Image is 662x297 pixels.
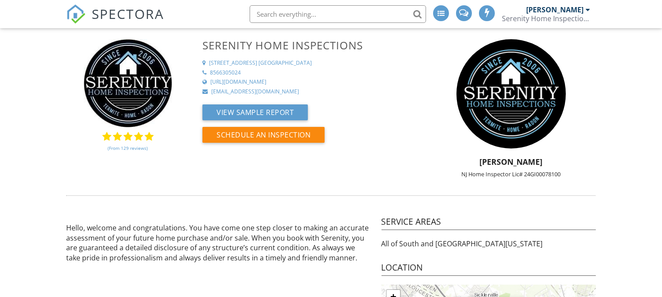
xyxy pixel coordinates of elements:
div: 8566305024 [210,69,241,77]
button: Schedule an Inspection [202,127,325,143]
h4: Service Areas [381,216,596,230]
a: View Sample Report [202,110,308,120]
a: [URL][DOMAIN_NAME] [202,78,415,86]
div: [GEOGRAPHIC_DATA] [258,59,312,67]
h3: Serenity Home Inspections [202,39,415,51]
a: 8566305024 [202,69,415,77]
h4: Location [381,262,596,276]
p: Hello, welcome and congratulations. You have come one step closer to making an accurate assessmen... [66,223,370,263]
span: SPECTORA [92,4,164,23]
button: View Sample Report [202,104,308,120]
a: [EMAIL_ADDRESS][DOMAIN_NAME] [202,88,415,96]
img: The Best Home Inspection Software - Spectora [66,4,86,24]
div: [EMAIL_ADDRESS][DOMAIN_NAME] [211,88,299,96]
div: [STREET_ADDRESS] [209,59,257,67]
input: Search everything... [250,5,426,23]
a: [STREET_ADDRESS] [GEOGRAPHIC_DATA] [202,59,415,67]
h5: [PERSON_NAME] [421,157,601,166]
div: NJ Home Inspector Lic# 24GI00078100 [421,171,601,178]
a: Schedule an Inspection [202,133,325,142]
a: (From 129 reviews) [108,141,148,156]
img: serenity_no_background_.jpg [84,39,172,127]
img: serenity_logo_black.jpg [456,39,566,148]
div: [URL][DOMAIN_NAME] [210,78,266,86]
div: Serenity Home Inspections [502,14,590,23]
p: All of South and [GEOGRAPHIC_DATA][US_STATE] [381,239,596,249]
a: SPECTORA [66,12,164,30]
div: [PERSON_NAME] [526,5,583,14]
